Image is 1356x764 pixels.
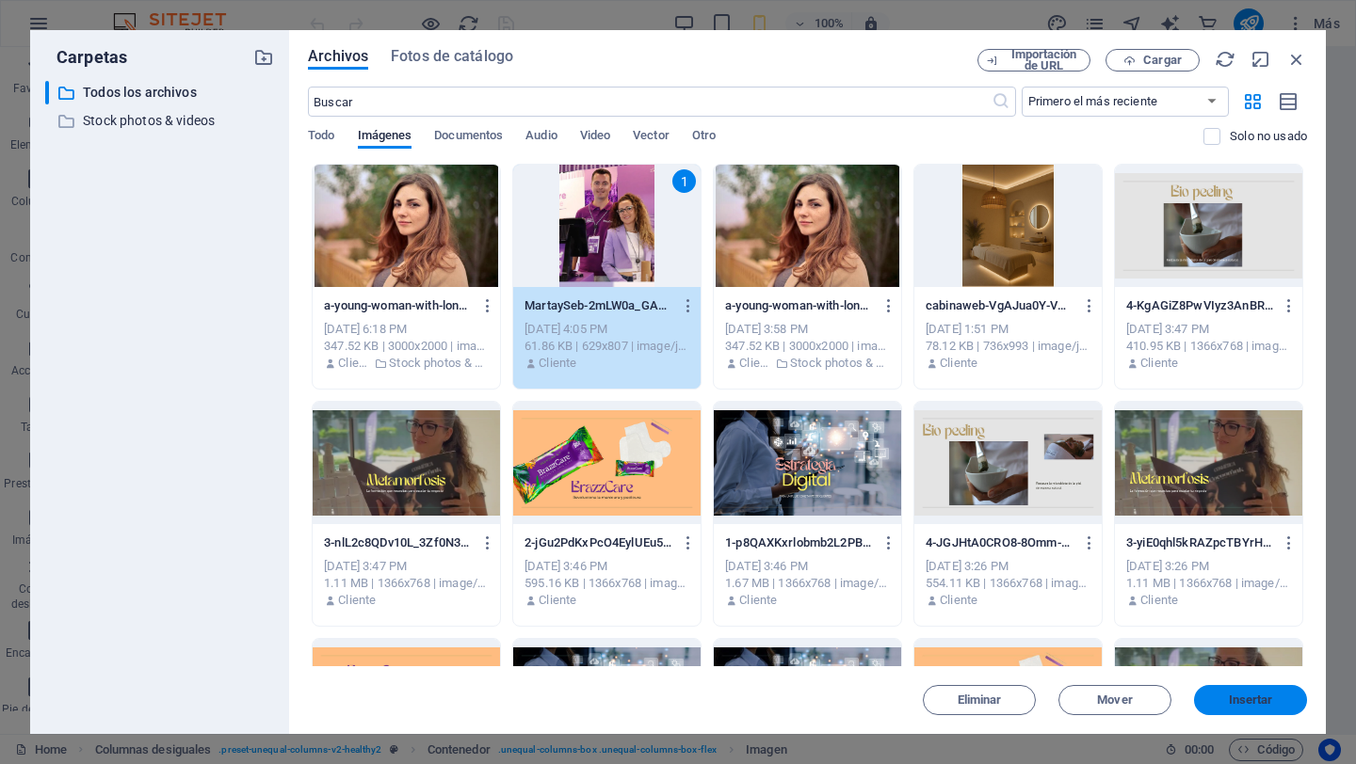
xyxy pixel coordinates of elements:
[525,558,689,575] div: [DATE] 3:46 PM
[725,338,890,355] div: 347.52 KB | 3000x2000 | image/jpeg
[926,558,1090,575] div: [DATE] 3:26 PM
[1126,575,1291,592] div: 1.11 MB | 1366x768 | image/png
[926,338,1090,355] div: 78.12 KB | 736x993 | image/jpeg
[725,558,890,575] div: [DATE] 3:46 PM
[539,592,576,609] p: Cliente
[923,685,1036,715] button: Eliminar
[1230,128,1307,145] p: Solo muestra los archivos que no están usándose en el sitio web. Los archivos añadidos durante es...
[1140,592,1178,609] p: Cliente
[45,81,49,104] div: ​
[308,124,334,151] span: Todo
[308,87,991,117] input: Buscar
[1058,685,1171,715] button: Mover
[1215,49,1235,70] i: Volver a cargar
[525,575,689,592] div: 595.16 KB | 1366x768 | image/png
[926,297,1073,314] p: cabinaweb-VgAJua0Y-VUemOdUxe4xEA.jpeg
[790,355,890,372] p: Stock photos & videos
[324,355,489,372] div: Por: Cliente | Carpeta: Stock photos & videos
[253,47,274,68] i: Crear carpeta
[83,82,239,103] p: Todos los archivos
[1126,338,1291,355] div: 410.95 KB | 1366x768 | image/png
[1140,355,1178,372] p: Cliente
[725,534,872,551] p: 1-p8QAXKxrlobmb2L2PBLQQQ.png
[525,534,671,551] p: 2-jGu2PdKxPcO4EylUEu52VQ.png
[525,338,689,355] div: 61.86 KB | 629x807 | image/jpeg
[391,45,513,68] span: Fotos de catálogo
[1106,49,1200,72] button: Cargar
[1126,534,1273,551] p: 3-yiE0qhl5kRAZpcTBYrHmPQ.png
[358,124,412,151] span: Imágenes
[324,575,489,592] div: 1.11 MB | 1366x768 | image/png
[739,592,777,609] p: Cliente
[940,592,977,609] p: Cliente
[672,169,696,193] div: 1
[539,355,576,372] p: Cliente
[692,124,716,151] span: Otro
[1286,49,1307,70] i: Cerrar
[389,355,489,372] p: Stock photos & videos
[525,297,671,314] p: MartaySeb-2mLW0a_GAuteWn5iIVxEAg.jpg
[324,558,489,575] div: [DATE] 3:47 PM
[324,321,489,338] div: [DATE] 6:18 PM
[525,124,557,151] span: Audio
[308,45,368,68] span: Archivos
[338,355,369,372] p: Cliente
[324,297,471,314] p: a-young-woman-with-long-hair-smiles-confidently-for-an-outdoor-portrait-session-zkm9lGdSWuNoJsF9G...
[324,338,489,355] div: 347.52 KB | 3000x2000 | image/jpeg
[1097,694,1132,706] span: Mover
[958,694,1002,706] span: Eliminar
[940,355,977,372] p: Cliente
[633,124,670,151] span: Vector
[739,355,770,372] p: Cliente
[1251,49,1271,70] i: Minimizar
[1143,55,1182,66] span: Cargar
[725,297,872,314] p: a-young-woman-with-long-hair-smiles-confidently-for-an-outdoor-portrait-session-puwv-_UXkanQiPebN...
[525,321,689,338] div: [DATE] 4:05 PM
[1126,558,1291,575] div: [DATE] 3:26 PM
[1126,297,1273,314] p: 4-KgAGiZ8PwVIyz3AnBRJQoA.png
[1126,321,1291,338] div: [DATE] 3:47 PM
[324,534,471,551] p: 3-nlL2c8QDv10L_3Zf0N3w8Q.png
[725,575,890,592] div: 1.67 MB | 1366x768 | image/png
[45,45,127,70] p: Carpetas
[1229,694,1273,706] span: Insertar
[434,124,503,151] span: Documentos
[926,534,1073,551] p: 4-JGJHtA0CRO8-8Omm-Saw8Q.png
[45,109,274,133] div: Stock photos & videos
[1006,49,1082,72] span: Importación de URL
[926,321,1090,338] div: [DATE] 1:51 PM
[1194,685,1307,715] button: Insertar
[926,575,1090,592] div: 554.11 KB | 1366x768 | image/png
[580,124,610,151] span: Video
[338,592,376,609] p: Cliente
[83,110,239,132] p: Stock photos & videos
[977,49,1090,72] button: Importación de URL
[725,321,890,338] div: [DATE] 3:58 PM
